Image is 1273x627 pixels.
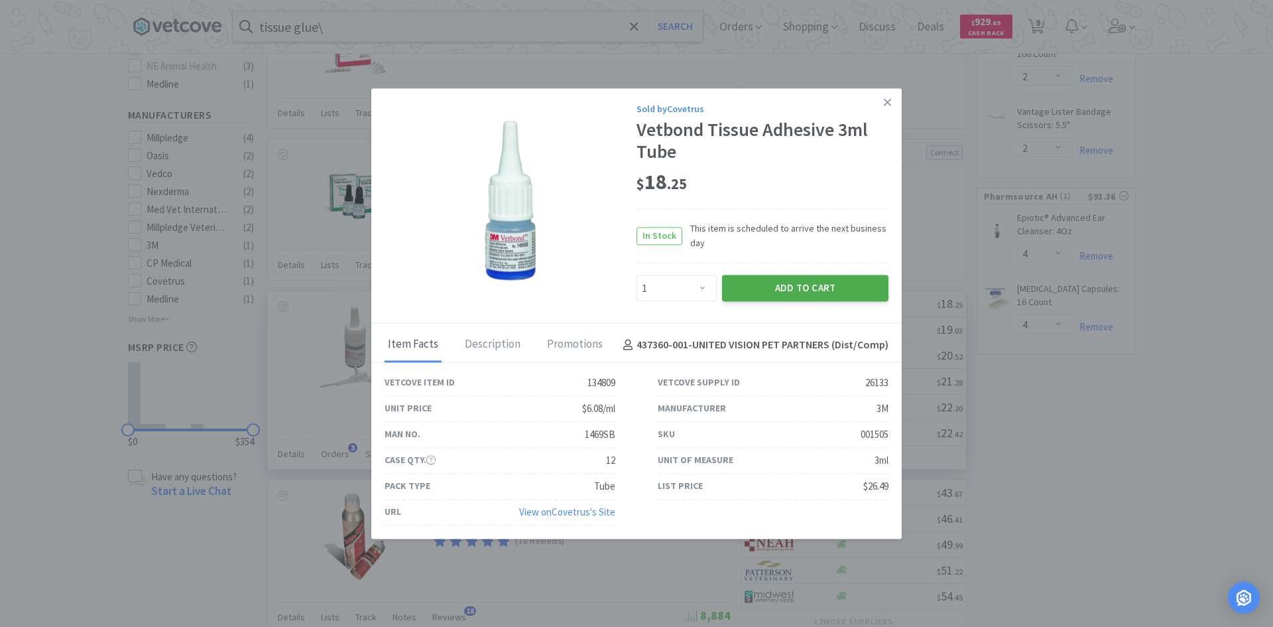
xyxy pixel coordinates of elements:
div: Unit Price [385,401,432,416]
span: This item is scheduled to arrive the next business day [682,221,888,251]
div: 001505 [861,427,888,443]
div: Vetbond Tissue Adhesive 3ml Tube [636,119,888,163]
h4: 437360-001 - UNITED VISION PET PARTNERS (Dist/Comp) [618,337,888,354]
div: 134809 [587,375,615,391]
span: In Stock [637,228,682,244]
div: Pack Type [385,479,430,494]
div: Description [461,329,524,362]
div: 26133 [865,375,888,391]
div: Man No. [385,427,420,442]
div: $26.49 [863,478,888,494]
div: Vetcove Item ID [385,376,455,390]
div: 3M [877,401,888,417]
div: Vetcove Supply ID [658,376,740,390]
div: Sold by Covetrus [636,102,888,116]
div: List Price [658,479,703,494]
div: 12 [606,453,615,468]
div: Case Qty. [385,453,436,468]
div: Item Facts [385,329,442,362]
span: $ [636,175,644,194]
div: $6.08/ml [582,401,615,417]
div: SKU [658,427,675,442]
span: 18 [636,169,687,196]
div: Tube [594,478,615,494]
div: URL [385,505,401,520]
div: Manufacturer [658,401,726,416]
img: 6d7e23ac5989483d93a7f7d13d92f036_26133.png [428,119,593,285]
div: 3ml [875,453,888,468]
div: Open Intercom Messenger [1228,582,1260,614]
div: Unit of Measure [658,453,733,468]
div: 1469SB [585,427,615,443]
span: . 25 [667,175,687,194]
button: Add to Cart [722,275,888,302]
div: Promotions [544,329,606,362]
a: View onCovetrus's Site [519,506,615,518]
